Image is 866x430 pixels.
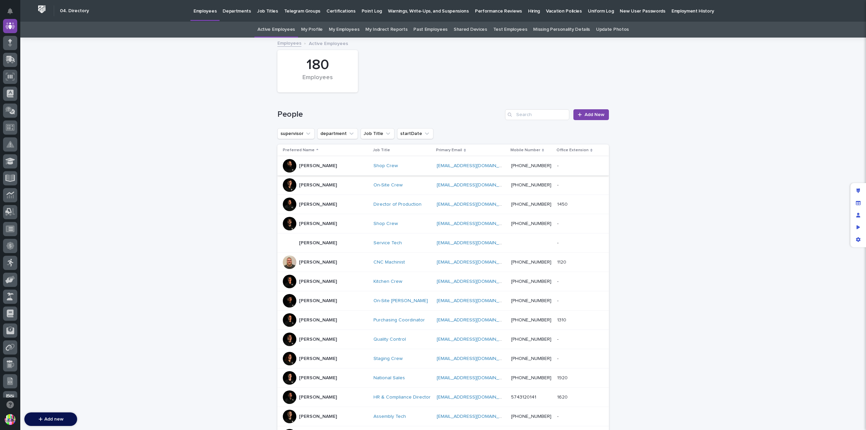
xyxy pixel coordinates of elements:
[257,22,295,38] a: Active Employees
[373,240,402,246] a: Service Tech
[557,220,560,227] p: -
[852,221,864,233] div: Preview as
[557,412,560,420] p: -
[277,233,609,253] tr: [PERSON_NAME]Service Tech [EMAIL_ADDRESS][DOMAIN_NAME] --
[40,83,89,95] a: 🔗Onboarding Call
[373,414,406,420] a: Assembly Tech
[7,105,19,117] img: 1736555164131-43832dd5-751b-4058-ba23-39d91318e5a0
[289,56,346,73] div: 180
[373,317,425,323] a: Purchasing Coordinator
[557,258,568,265] p: 1120
[21,145,55,150] span: [PERSON_NAME]
[373,394,431,400] a: HR & Compliance Director
[436,146,462,154] p: Primary Email
[3,4,17,18] button: Notifications
[309,39,348,47] p: Active Employees
[277,195,609,214] tr: [PERSON_NAME]Director of Production [EMAIL_ADDRESS][DOMAIN_NAME] [PHONE_NUMBER]14501450
[511,337,551,342] a: [PHONE_NUMBER]
[373,146,390,154] p: Job Title
[7,38,123,48] p: How can we help?
[533,22,590,38] a: Missing Personality Details
[373,259,405,265] a: CNC Machinist
[511,298,551,303] a: [PHONE_NUMBER]
[301,22,323,38] a: My Profile
[277,368,609,388] tr: [PERSON_NAME]National Sales [EMAIL_ADDRESS][DOMAIN_NAME] [PHONE_NUMBER]19201920
[557,355,560,362] p: -
[557,277,560,285] p: -
[30,105,111,111] div: Start new chat
[511,260,551,265] a: [PHONE_NUMBER]
[373,182,403,188] a: On-Site Crew
[454,22,487,38] a: Shared Devices
[511,356,551,361] a: [PHONE_NUMBER]
[437,221,513,226] a: [EMAIL_ADDRESS][DOMAIN_NAME]
[557,297,560,304] p: -
[299,202,337,207] p: [PERSON_NAME]
[289,74,346,88] div: Employees
[437,337,513,342] a: [EMAIL_ADDRESS][DOMAIN_NAME]
[299,298,337,304] p: [PERSON_NAME]
[437,260,513,265] a: [EMAIL_ADDRESS][DOMAIN_NAME]
[7,128,45,133] div: Past conversations
[437,163,513,168] a: [EMAIL_ADDRESS][DOMAIN_NAME]
[3,398,17,412] button: Open support chat
[8,8,17,19] div: Notifications
[437,241,513,245] a: [EMAIL_ADDRESS][DOMAIN_NAME]
[7,138,18,149] img: Brittany
[557,200,569,207] p: 1450
[14,145,19,151] img: 1736555164131-43832dd5-751b-4058-ba23-39d91318e5a0
[48,178,82,183] a: Powered byPylon
[30,111,93,117] div: We're available if you need us!
[437,414,513,419] a: [EMAIL_ADDRESS][DOMAIN_NAME]
[373,375,405,381] a: National Sales
[299,221,337,227] p: [PERSON_NAME]
[557,181,560,188] p: -
[14,85,37,92] span: Help Docs
[373,221,398,227] a: Shop Crew
[21,163,55,168] span: [PERSON_NAME]
[596,22,629,38] a: Update Photos
[42,86,48,91] div: 🔗
[493,22,527,38] a: Test Employees
[437,279,513,284] a: [EMAIL_ADDRESS][DOMAIN_NAME]
[115,107,123,115] button: Start new chat
[277,311,609,330] tr: [PERSON_NAME]Purchasing Coordinator [EMAIL_ADDRESS][DOMAIN_NAME] [PHONE_NUMBER]13101310
[36,3,48,16] img: Workspace Logo
[277,291,609,311] tr: [PERSON_NAME]On-Site [PERSON_NAME] [EMAIL_ADDRESS][DOMAIN_NAME] [PHONE_NUMBER]--
[505,109,569,120] div: Search
[277,349,609,368] tr: [PERSON_NAME]Staging Crew [EMAIL_ADDRESS][DOMAIN_NAME] [PHONE_NUMBER]--
[511,221,551,226] a: [PHONE_NUMBER]
[437,202,513,207] a: [EMAIL_ADDRESS][DOMAIN_NAME]
[277,128,315,139] button: supervisor
[299,163,337,169] p: [PERSON_NAME]
[49,85,86,92] span: Onboarding Call
[4,83,40,95] a: 📖Help Docs
[511,183,551,187] a: [PHONE_NUMBER]
[277,388,609,407] tr: [PERSON_NAME]HR & Compliance Director [EMAIL_ADDRESS][DOMAIN_NAME] 574312014116201620
[373,298,428,304] a: On-Site [PERSON_NAME]
[361,128,394,139] button: Job Title
[277,176,609,195] tr: [PERSON_NAME]On-Site Crew [EMAIL_ADDRESS][DOMAIN_NAME] [PHONE_NUMBER]--
[852,185,864,197] div: Edit layout
[437,395,513,400] a: [EMAIL_ADDRESS][DOMAIN_NAME]
[14,105,26,117] img: 4614488137333_bcb353cd0bb836b1afe7_72.png
[437,318,513,322] a: [EMAIL_ADDRESS][DOMAIN_NAME]
[283,146,315,154] p: Preferred Name
[3,412,17,427] button: users-avatar
[277,156,609,176] tr: [PERSON_NAME]Shop Crew [EMAIL_ADDRESS][DOMAIN_NAME] [PHONE_NUMBER]--
[556,146,589,154] p: Office Extension
[557,239,560,246] p: -
[437,298,513,303] a: [EMAIL_ADDRESS][DOMAIN_NAME]
[277,272,609,291] tr: [PERSON_NAME]Kitchen Crew [EMAIL_ADDRESS][DOMAIN_NAME] [PHONE_NUMBER]--
[299,259,337,265] p: [PERSON_NAME]
[277,330,609,349] tr: [PERSON_NAME]Quality Control [EMAIL_ADDRESS][DOMAIN_NAME] [PHONE_NUMBER]--
[413,22,448,38] a: Past Employees
[511,395,536,400] a: 5743120141
[60,163,74,168] span: [DATE]
[557,316,568,323] p: 1310
[105,127,123,135] button: See all
[7,6,20,20] img: Stacker
[373,337,406,342] a: Quality Control
[299,279,337,285] p: [PERSON_NAME]
[299,182,337,188] p: [PERSON_NAME]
